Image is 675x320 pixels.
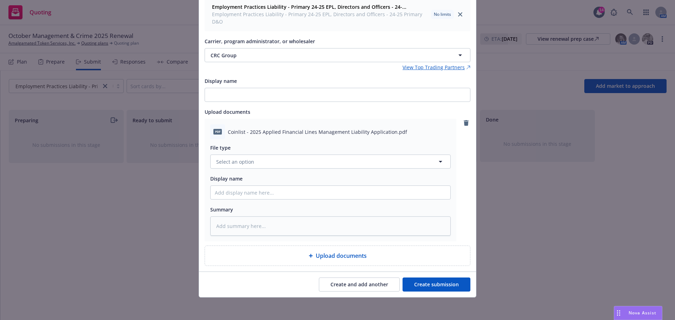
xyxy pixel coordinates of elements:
span: Nova Assist [629,310,656,316]
span: Coinlist - 2025 Applied Financial Lines Management Liability Application.pdf [228,128,407,136]
a: remove [462,119,470,127]
span: Summary [210,206,233,213]
span: Select an option [216,158,254,165]
input: Add display name here... [211,186,450,199]
span: Upload documents [316,252,367,260]
span: Display name [210,175,243,182]
span: pdf [213,129,222,134]
span: Carrier, program administrator, or wholesaler [205,38,315,45]
a: close [456,10,464,19]
span: File type [210,144,231,151]
div: Upload documents [205,246,470,266]
span: Display name [205,78,237,84]
strong: Employment Practices Liability - Primary 24-25 EPL, Directors and Officers - 24-... [212,4,406,10]
span: Upload documents [205,109,250,115]
button: CRC Group [205,48,470,62]
span: Employment Practices Liability - Primary 24-25 EPL, Directors and Officers - 24-25 Primary D&O [212,11,428,25]
button: Create submission [403,277,470,292]
button: Create and add another [319,277,400,292]
button: Select an option [210,155,451,169]
a: View Top Trading Partners [403,64,470,71]
div: Drag to move [614,306,623,320]
span: No limits [434,11,451,18]
button: Nova Assist [614,306,662,320]
span: CRC Group [211,52,431,59]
